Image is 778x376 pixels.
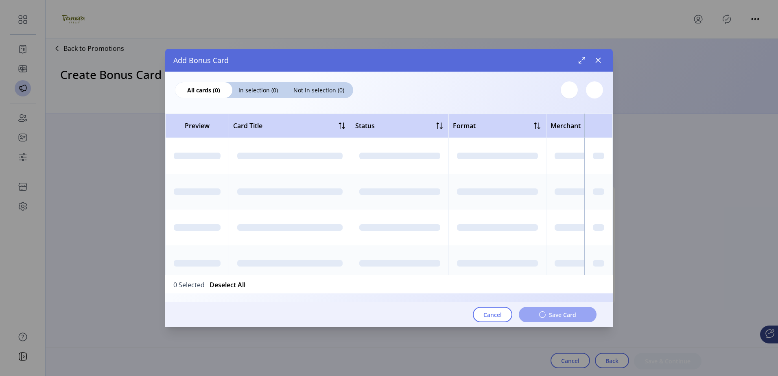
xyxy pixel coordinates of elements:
[175,86,232,94] span: All cards (0)
[173,280,205,289] span: 0 Selected
[586,81,603,98] button: Filter Button
[284,82,353,98] div: Not in selection (0)
[175,82,232,98] div: All cards (0)
[575,54,588,67] button: Maximize
[453,121,476,131] span: Format
[232,86,284,94] span: In selection (0)
[551,121,581,131] span: Merchant
[473,307,512,322] button: Cancel
[483,310,502,319] span: Cancel
[232,82,284,98] div: In selection (0)
[173,55,229,66] span: Add Bonus Card
[233,121,262,131] span: Card Title
[170,121,225,131] span: Preview
[284,86,353,94] span: Not in selection (0)
[210,280,245,290] button: Deselect All
[355,121,375,131] div: Status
